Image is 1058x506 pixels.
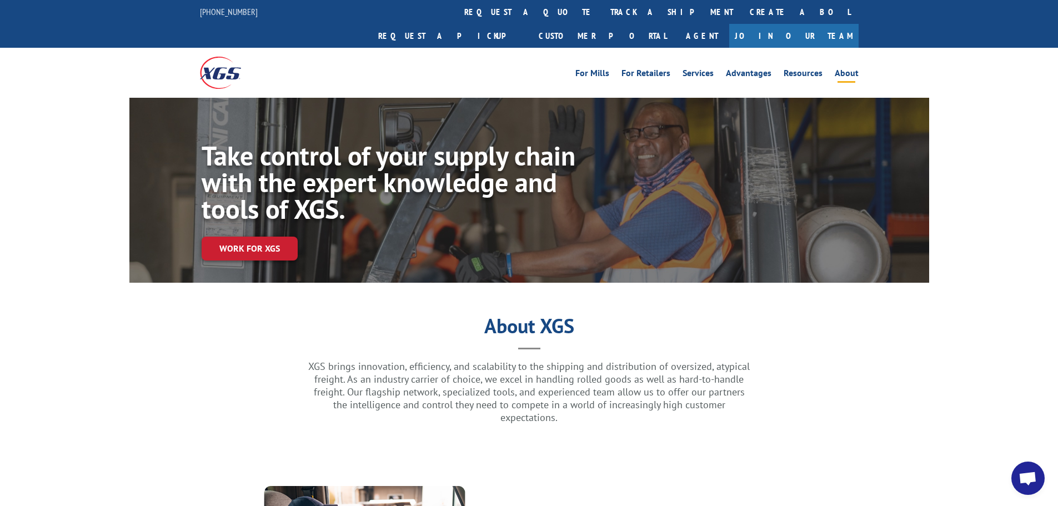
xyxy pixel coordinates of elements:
[575,69,609,81] a: For Mills
[307,360,751,424] p: XGS brings innovation, efficiency, and scalability to the shipping and distribution of oversized,...
[202,237,298,260] a: Work for XGS
[200,6,258,17] a: [PHONE_NUMBER]
[683,69,714,81] a: Services
[370,24,530,48] a: Request a pickup
[530,24,675,48] a: Customer Portal
[835,69,859,81] a: About
[726,69,771,81] a: Advantages
[129,318,929,339] h1: About XGS
[729,24,859,48] a: Join Our Team
[784,69,823,81] a: Resources
[202,142,578,228] h1: Take control of your supply chain with the expert knowledge and tools of XGS.
[675,24,729,48] a: Agent
[1011,462,1045,495] div: Open chat
[621,69,670,81] a: For Retailers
